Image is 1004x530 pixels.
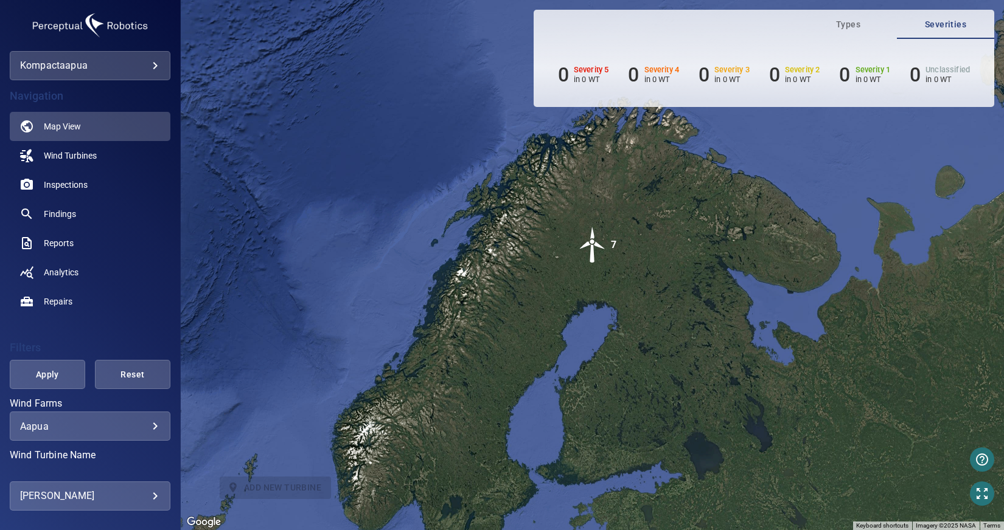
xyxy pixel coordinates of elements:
[714,66,750,74] h6: Severity 3
[20,486,160,506] div: [PERSON_NAME]
[10,141,170,170] a: windturbines noActive
[20,56,160,75] div: kompactaapua
[574,66,609,74] h6: Severity 5
[10,450,170,460] label: Wind Turbine Name
[699,63,750,86] li: Severity 3
[10,399,170,408] label: Wind Farms
[926,75,970,84] p: in 0 WT
[10,112,170,141] a: map active
[558,63,569,86] h6: 0
[628,63,679,86] li: Severity 4
[10,258,170,287] a: analytics noActive
[785,66,820,74] h6: Severity 2
[10,360,85,389] button: Apply
[184,514,224,530] img: Google
[644,66,680,74] h6: Severity 4
[29,10,151,41] img: kompactaapua-logo
[983,522,1000,529] a: Terms
[44,120,81,132] span: Map View
[10,229,170,258] a: reports noActive
[10,287,170,316] a: repairs noActive
[916,522,976,529] span: Imagery ©2025 NASA
[628,63,639,86] h6: 0
[44,237,74,249] span: Reports
[44,208,76,220] span: Findings
[856,75,891,84] p: in 0 WT
[10,170,170,199] a: inspections noActive
[110,367,155,382] span: Reset
[10,90,170,102] h4: Navigation
[904,17,987,32] span: Severities
[558,63,609,86] li: Severity 5
[910,63,970,86] li: Severity Unclassified
[611,227,616,263] div: 7
[699,63,709,86] h6: 0
[644,75,680,84] p: in 0 WT
[10,342,170,354] h4: Filters
[10,51,170,80] div: kompactaapua
[574,227,611,265] gmp-advanced-marker: 7
[10,199,170,229] a: findings noActive
[10,411,170,441] div: Wind Farms
[184,514,224,530] a: Open this area in Google Maps (opens a new window)
[807,17,890,32] span: Types
[910,63,921,86] h6: 0
[44,295,72,308] span: Repairs
[95,360,170,389] button: Reset
[714,75,750,84] p: in 0 WT
[574,75,609,84] p: in 0 WT
[839,63,850,86] h6: 0
[769,63,780,86] h6: 0
[839,63,890,86] li: Severity 1
[926,66,970,74] h6: Unclassified
[785,75,820,84] p: in 0 WT
[856,521,908,530] button: Keyboard shortcuts
[44,179,88,191] span: Inspections
[44,266,78,278] span: Analytics
[574,227,611,263] img: windFarmIcon.svg
[44,150,97,162] span: Wind Turbines
[20,421,160,432] div: Aapua
[856,66,891,74] h6: Severity 1
[769,63,820,86] li: Severity 2
[25,367,70,382] span: Apply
